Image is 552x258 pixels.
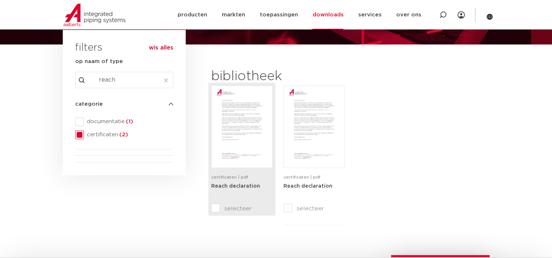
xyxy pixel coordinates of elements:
span: certificaten | pdf [283,175,320,179]
strong: op naam of type [75,59,123,64]
div: certificaten(2) [75,130,173,139]
span: certificaten | pdf [211,175,248,179]
img: Reach-declaration-1-pdf.jpg [285,87,343,166]
h2: bibliotheek [211,68,341,85]
span: (2) [118,132,128,137]
span: (1) [125,119,133,124]
a: Reach declaration [283,183,332,189]
h3: filters [75,39,103,57]
span: certificaten [84,131,173,138]
img: Reach-declaration-pdf.jpg [213,87,271,166]
label: selecteer [211,204,273,213]
label: selecteer [283,204,345,213]
button: wis alles [149,44,173,51]
strong: Reach declaration [211,184,260,189]
a: Reach declaration [211,183,260,189]
div: documentatie(1) [75,117,173,126]
strong: Reach declaration [283,184,332,189]
span: documentatie [84,118,173,125]
h4: categorie [75,100,173,109]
